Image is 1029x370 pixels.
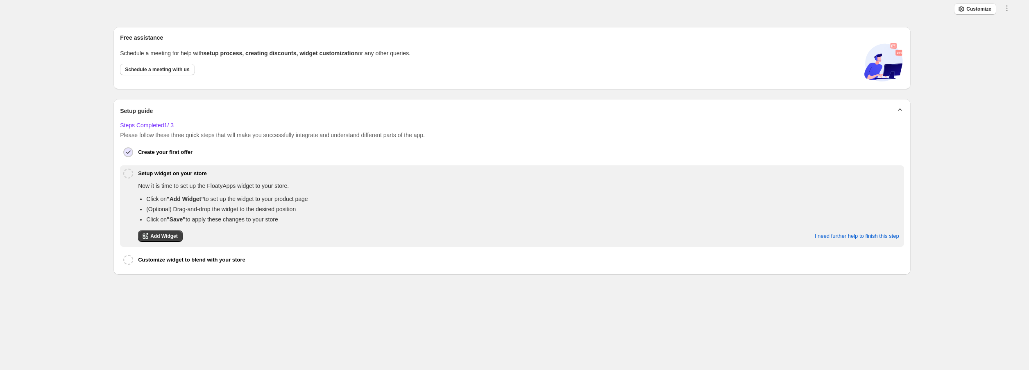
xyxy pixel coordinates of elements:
h6: Setup widget on your store [138,169,207,178]
h6: Customize widget to blend with your store [138,256,245,264]
button: Customize [954,3,996,15]
button: Setup widget on your store [138,165,901,182]
h6: Create your first offer [138,148,193,156]
span: Setup guide [120,107,153,115]
p: Please follow these three quick steps that will make you successfully integrate and understand di... [120,131,904,139]
p: Schedule a meeting for help with or any other queries. [120,49,410,57]
a: Schedule a meeting with us [120,64,194,75]
strong: "Add Widget" [167,196,204,202]
strong: "Save" [167,216,186,223]
span: I need further help to finish this step [815,233,899,239]
a: Add Widget [138,230,183,242]
span: Customize [966,6,991,12]
button: I need further help to finish this step [810,228,904,245]
p: Now it is time to set up the FloatyApps widget to your store. [138,182,899,190]
span: Schedule a meeting with us [125,66,189,73]
span: Free assistance [120,34,163,42]
button: Create your first offer [138,144,901,160]
img: book-call-DYLe8nE5.svg [863,42,904,83]
button: Customize widget to blend with your store [138,252,901,268]
span: Click on to set up the widget to your product page [146,196,308,202]
span: (Optional) Drag-and-drop the widget to the desired position [146,206,296,212]
span: setup process, creating discounts, widget customization [203,50,358,56]
h6: Steps Completed 1 / 3 [120,121,904,129]
span: Add Widget [150,233,178,239]
span: Click on to apply these changes to your store [146,216,278,223]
